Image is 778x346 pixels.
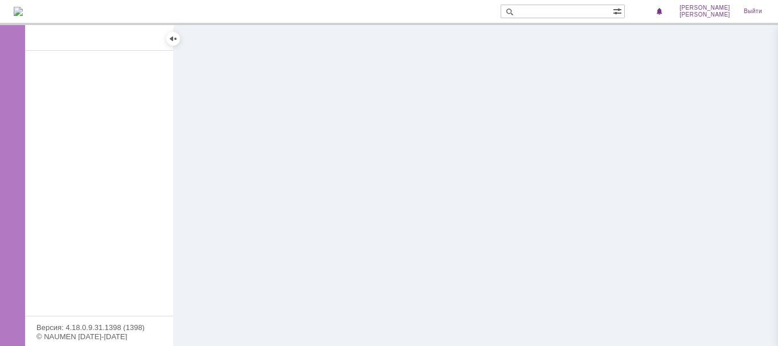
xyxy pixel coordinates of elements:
[14,7,23,16] a: Перейти на домашнюю страницу
[14,7,23,16] img: logo
[36,324,162,331] div: Версия: 4.18.0.9.31.1398 (1398)
[36,333,162,340] div: © NAUMEN [DATE]-[DATE]
[166,32,180,46] div: Скрыть меню
[613,5,624,16] span: Расширенный поиск
[679,11,730,18] span: [PERSON_NAME]
[679,5,730,11] span: [PERSON_NAME]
